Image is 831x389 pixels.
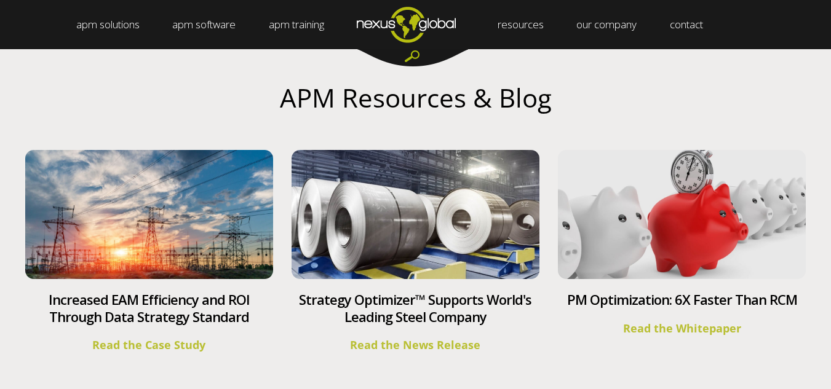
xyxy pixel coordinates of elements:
[25,82,806,113] h2: APM Resources & Blog
[299,290,531,326] a: Strategy Optimizer™ Supports World's Leading Steel Company
[623,321,741,336] a: Read the Whitepaper
[350,337,480,352] a: Read the News Release
[92,337,205,352] a: Read the Case Study
[49,290,250,326] a: Increased EAM Efficiency and ROI Through Data Strategy Standard
[567,290,797,308] a: PM Optimization: 6X Faster Than RCM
